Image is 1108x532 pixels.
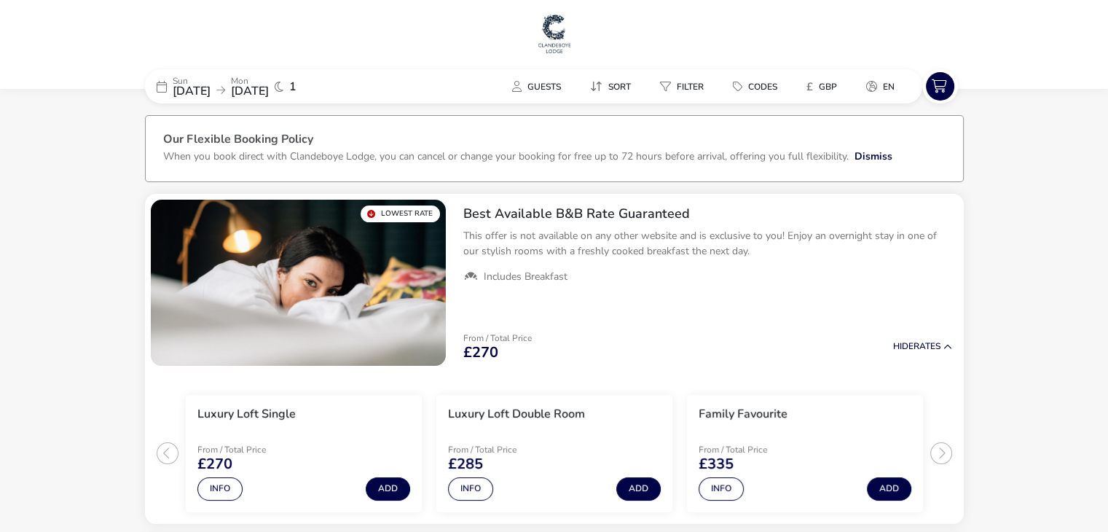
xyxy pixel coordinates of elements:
swiper-slide: 3 / 3 [680,389,930,518]
button: Add [867,477,911,501]
span: Codes [748,81,777,93]
div: Sun[DATE]Mon[DATE]1 [145,69,364,103]
naf-pibe-menu-bar-item: Sort [578,76,648,97]
swiper-slide: 1 / 3 [178,389,429,518]
button: Guests [500,76,573,97]
span: £335 [699,457,734,472]
button: Sort [578,76,643,97]
button: Info [448,477,493,501]
button: Codes [721,76,789,97]
span: £285 [448,457,483,472]
button: Filter [648,76,715,97]
span: £270 [197,457,232,472]
h3: Family Favourite [699,407,787,422]
naf-pibe-menu-bar-item: Codes [721,76,795,97]
span: Sort [608,81,631,93]
span: £270 [463,345,498,360]
img: Main Website [536,12,573,55]
h3: Our Flexible Booking Policy [163,133,946,149]
p: From / Total Price [197,445,301,454]
span: en [883,81,895,93]
h3: Luxury Loft Single [197,407,296,422]
swiper-slide: 1 / 1 [151,200,446,366]
p: Sun [173,77,211,85]
p: From / Total Price [463,334,532,343]
a: Main Website [536,12,573,58]
span: Includes Breakfast [484,270,567,283]
p: From / Total Price [699,445,802,454]
button: Info [197,477,243,501]
button: Dismiss [854,149,892,164]
swiper-slide: 2 / 3 [429,389,680,518]
span: Filter [677,81,704,93]
p: This offer is not available on any other website and is exclusive to you! Enjoy an overnight stay... [463,228,952,259]
p: Mon [231,77,269,85]
button: en [854,76,906,97]
span: Guests [527,81,561,93]
naf-pibe-menu-bar-item: Filter [648,76,721,97]
button: HideRates [893,342,952,351]
naf-pibe-menu-bar-item: en [854,76,912,97]
span: 1 [289,81,296,93]
span: Hide [893,340,913,352]
div: Lowest Rate [361,206,440,222]
i: £ [806,79,813,94]
span: [DATE] [173,83,211,99]
h3: Luxury Loft Double Room [448,407,585,422]
button: Info [699,477,744,501]
button: Add [616,477,661,501]
p: From / Total Price [448,445,551,454]
p: When you book direct with Clandeboye Lodge, you can cancel or change your booking for free up to ... [163,149,849,163]
button: Add [366,477,410,501]
span: [DATE] [231,83,269,99]
h2: Best Available B&B Rate Guaranteed [463,206,952,222]
div: Best Available B&B Rate GuaranteedThis offer is not available on any other website and is exclusi... [452,194,964,296]
naf-pibe-menu-bar-item: £GBP [795,76,854,97]
span: GBP [819,81,837,93]
naf-pibe-menu-bar-item: Guests [500,76,578,97]
button: £GBP [795,76,849,97]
